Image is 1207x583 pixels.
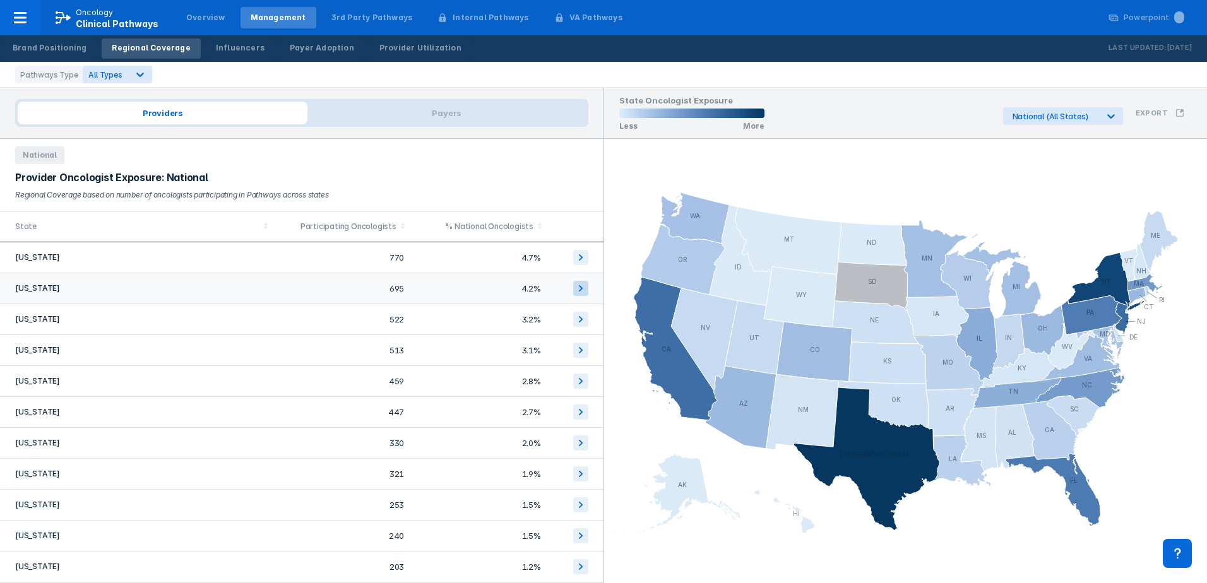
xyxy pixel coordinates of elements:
td: 3.2% [412,304,549,335]
div: VA Pathways [569,12,622,23]
p: Less [619,121,638,131]
td: 330 [275,428,412,459]
div: Participating Oncologists [282,220,396,233]
div: Provider Oncologist Exposure: National [15,172,588,184]
td: 4.2% [412,273,549,304]
div: Management [251,12,306,23]
div: Overview [186,12,225,23]
div: Internal Pathways [453,12,528,23]
td: 3.1% [412,335,549,366]
p: Oncology [76,7,114,18]
td: 1.5% [412,521,549,551]
span: Clinical Pathways [76,18,158,29]
div: Payer Adoption [290,42,354,54]
a: Management [241,7,316,28]
td: 2.8% [412,366,549,397]
p: More [743,121,764,131]
div: 3rd Party Pathways [331,12,413,23]
td: 203 [275,551,412,582]
div: Contact Support [1163,539,1192,568]
td: 2.7% [412,397,549,428]
a: Regional Coverage [102,38,200,59]
a: 3rd Party Pathways [321,7,423,28]
a: Influencers [206,38,275,59]
span: Providers [18,102,307,124]
a: Brand Positioning [3,38,97,59]
a: Overview [176,7,235,28]
div: Provider Utilization [379,42,461,54]
div: State [15,220,259,233]
div: Regional Coverage [112,42,190,54]
td: 770 [275,242,412,273]
div: % National Oncologists [419,220,533,233]
td: 253 [275,490,412,521]
h3: Export [1136,109,1168,117]
td: 1.9% [412,459,549,490]
div: Influencers [216,42,265,54]
td: 459 [275,366,412,397]
td: 447 [275,397,412,428]
p: Last Updated: [1109,42,1167,54]
span: All Types [88,70,122,79]
h1: State Oncologist Exposure [619,95,764,109]
div: Powerpoint [1124,12,1184,23]
td: 240 [275,521,412,551]
td: 513 [275,335,412,366]
td: 321 [275,459,412,490]
div: Pathways Type [15,66,83,83]
p: [DATE] [1167,42,1192,54]
a: Payer Adoption [280,38,364,59]
div: Regional Coverage based on number of oncologists participating in Pathways across states [15,189,588,201]
td: 4.7% [412,242,549,273]
button: Export [1128,101,1192,125]
div: Brand Positioning [13,42,86,54]
div: National (All States) [1013,112,1098,121]
td: 1.2% [412,551,549,582]
td: 522 [275,304,412,335]
span: Payers [307,102,586,124]
td: 2.0% [412,428,549,459]
a: Provider Utilization [369,38,472,59]
td: 695 [275,273,412,304]
span: National [15,146,64,164]
td: 1.5% [412,490,549,521]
